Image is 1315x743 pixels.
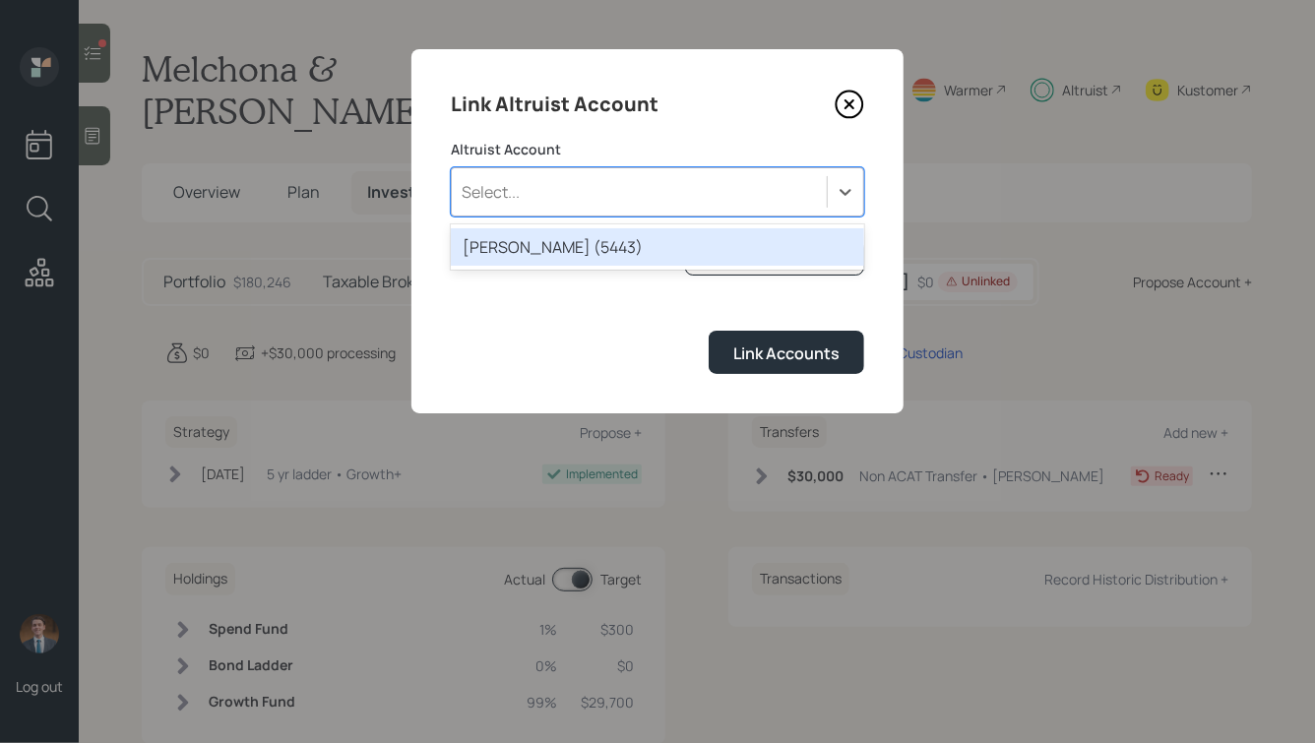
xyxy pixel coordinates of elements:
[709,331,864,373] button: Link Accounts
[451,140,864,159] label: Altruist Account
[451,89,658,120] h4: Link Altruist Account
[451,228,864,266] div: [PERSON_NAME] (5443)
[733,342,840,364] div: Link Accounts
[462,181,520,203] div: Select...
